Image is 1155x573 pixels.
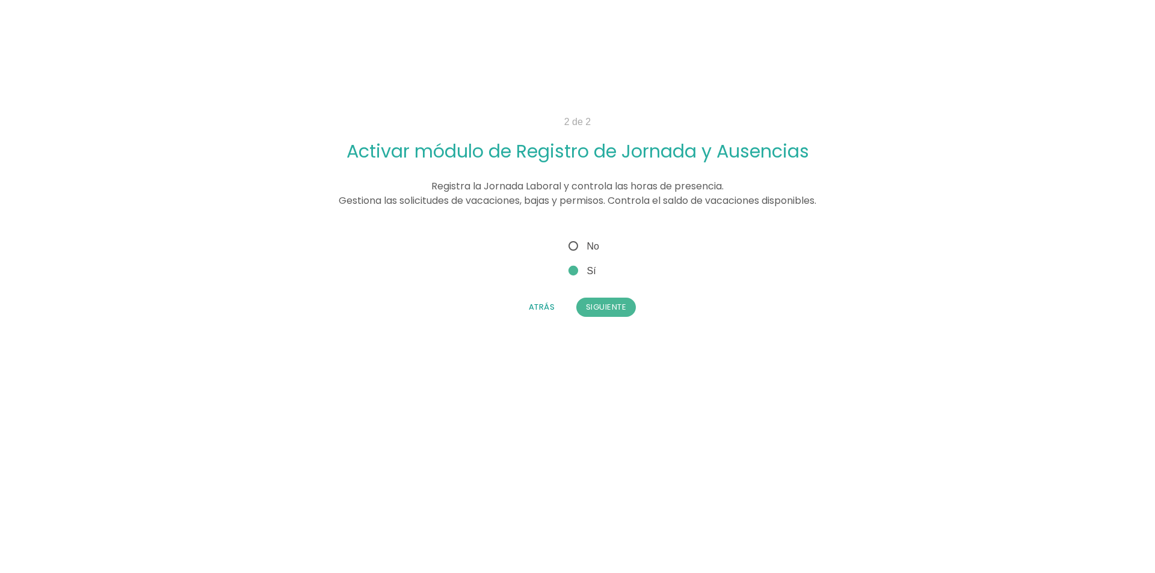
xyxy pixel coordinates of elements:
[339,179,816,207] span: Registra la Jornada Laboral y controla las horas de presencia. Gestiona las solicitudes de vacaci...
[576,298,636,317] button: Siguiente
[566,263,596,278] span: Sí
[566,239,599,254] span: No
[192,141,962,161] h2: Activar módulo de Registro de Jornada y Ausencias
[192,115,962,129] p: 2 de 2
[519,298,565,317] button: Atrás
